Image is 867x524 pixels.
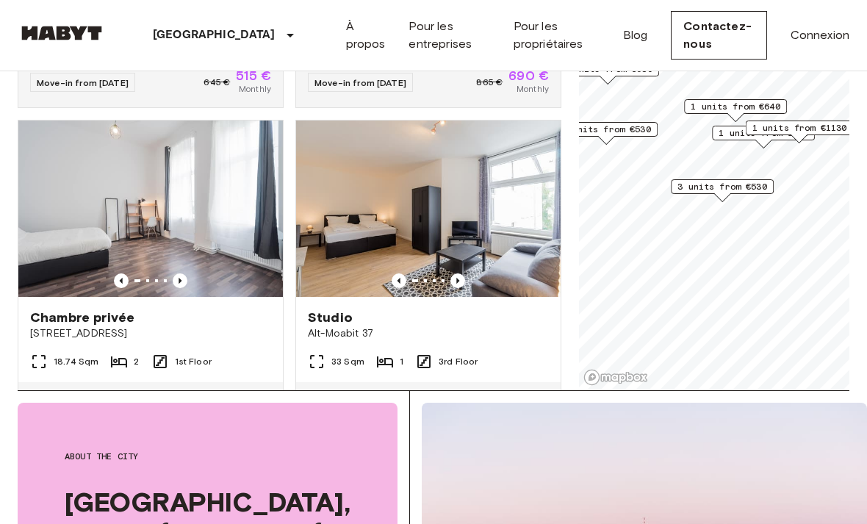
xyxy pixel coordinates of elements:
[295,121,561,434] a: Marketing picture of unit DE-01-087-003-01HPrevious imagePrevious imageStudioAlt-Moabit 3733 Sqm1...
[392,274,406,289] button: Previous image
[583,370,648,387] a: Mapbox logo
[555,123,658,146] div: Map marker
[746,121,854,144] div: Map marker
[752,122,847,135] span: 1 units from €1130
[409,18,489,53] a: Pour les entreprises
[719,127,808,140] span: 1 units from €570
[791,26,849,44] a: Connexion
[346,18,386,53] a: À propos
[153,26,276,44] p: [GEOGRAPHIC_DATA]
[114,274,129,289] button: Previous image
[18,121,283,298] img: Marketing picture of unit DE-01-053-001-01H
[65,451,350,464] span: About the city
[712,126,815,149] div: Map marker
[331,356,364,369] span: 33 Sqm
[308,309,353,327] span: Studio
[30,327,271,342] span: [STREET_ADDRESS]
[556,62,659,85] div: Map marker
[508,70,549,83] span: 690 €
[30,309,134,327] span: Chambre privée
[514,18,600,53] a: Pour les propriétaires
[684,100,787,123] div: Map marker
[236,70,271,83] span: 515 €
[296,121,561,298] img: Marketing picture of unit DE-01-087-003-01H
[561,123,651,137] span: 4 units from €530
[54,356,98,369] span: 18.74 Sqm
[18,121,284,434] a: Marketing picture of unit DE-01-053-001-01HPrevious imagePrevious imageChambre privée[STREET_ADDR...
[173,274,187,289] button: Previous image
[18,26,106,40] img: Habyt
[476,76,503,90] span: 865 €
[439,356,478,369] span: 3rd Floor
[204,76,230,90] span: 645 €
[400,356,403,369] span: 1
[671,11,766,60] a: Contactez-nous
[671,180,774,203] div: Map marker
[308,327,549,342] span: Alt-Moabit 37
[691,101,780,114] span: 1 units from €640
[517,83,549,96] span: Monthly
[175,356,212,369] span: 1st Floor
[239,83,271,96] span: Monthly
[623,26,648,44] a: Blog
[314,78,406,89] span: Move-in from [DATE]
[37,78,129,89] span: Move-in from [DATE]
[134,356,139,369] span: 2
[450,274,465,289] button: Previous image
[677,181,767,194] span: 3 units from €530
